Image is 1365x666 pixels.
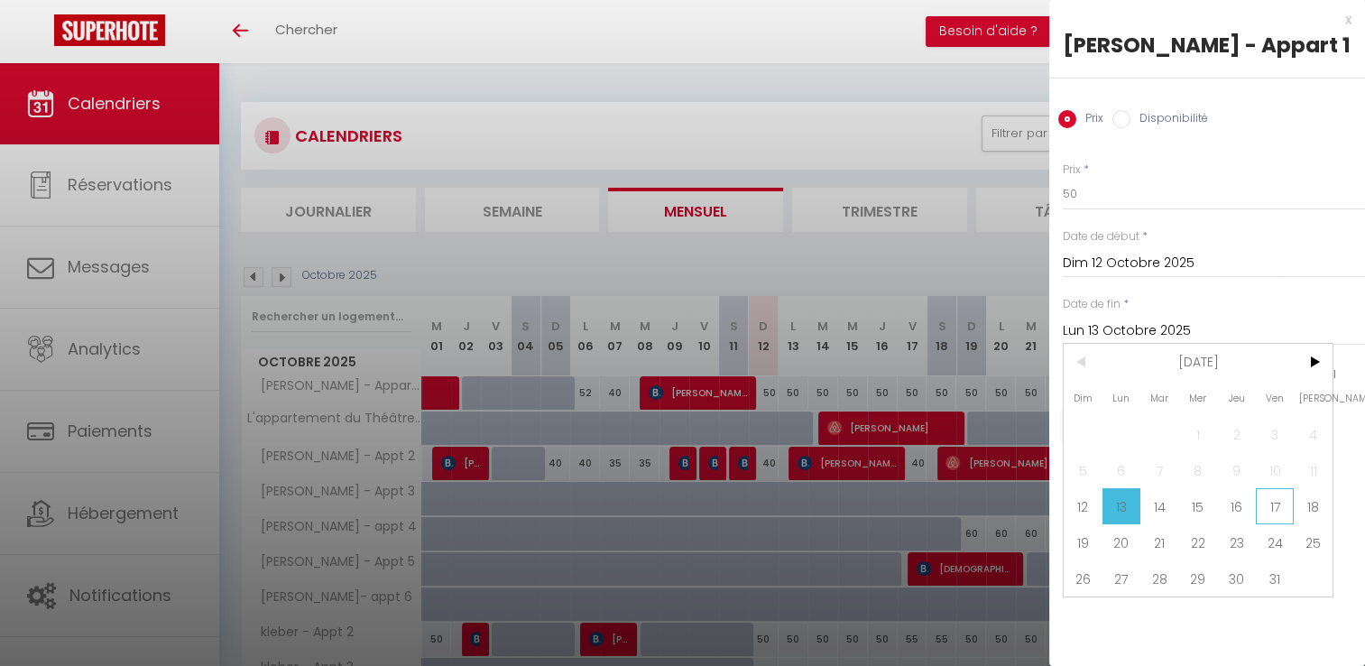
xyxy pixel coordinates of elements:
span: 22 [1179,524,1218,560]
span: 26 [1064,560,1102,597]
span: 13 [1102,488,1141,524]
label: Date de fin [1063,296,1121,313]
span: 10 [1256,452,1295,488]
span: 31 [1256,560,1295,597]
span: 23 [1217,524,1256,560]
span: 14 [1140,488,1179,524]
div: [PERSON_NAME] - Appart 1 [1063,31,1351,60]
span: 1 [1179,416,1218,452]
span: 3 [1256,416,1295,452]
span: 28 [1140,560,1179,597]
span: 8 [1179,452,1218,488]
span: 19 [1064,524,1102,560]
span: 4 [1294,416,1333,452]
span: 24 [1256,524,1295,560]
label: Prix [1063,162,1081,179]
span: 11 [1294,452,1333,488]
span: 15 [1179,488,1218,524]
span: [DATE] [1102,344,1295,380]
span: 9 [1217,452,1256,488]
span: 17 [1256,488,1295,524]
span: 5 [1064,452,1102,488]
label: Disponibilité [1130,110,1208,130]
span: Ven [1256,380,1295,416]
span: 7 [1140,452,1179,488]
span: 2 [1217,416,1256,452]
span: Dim [1064,380,1102,416]
span: 6 [1102,452,1141,488]
span: 27 [1102,560,1141,597]
span: Jeu [1217,380,1256,416]
span: 12 [1064,488,1102,524]
span: 18 [1294,488,1333,524]
span: > [1294,344,1333,380]
span: [PERSON_NAME] [1294,380,1333,416]
label: Prix [1076,110,1103,130]
span: 25 [1294,524,1333,560]
span: 16 [1217,488,1256,524]
span: Mer [1179,380,1218,416]
span: < [1064,344,1102,380]
div: x [1049,9,1351,31]
label: Date de début [1063,228,1139,245]
span: 20 [1102,524,1141,560]
span: Lun [1102,380,1141,416]
span: 30 [1217,560,1256,597]
span: Mar [1140,380,1179,416]
span: 29 [1179,560,1218,597]
span: 21 [1140,524,1179,560]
